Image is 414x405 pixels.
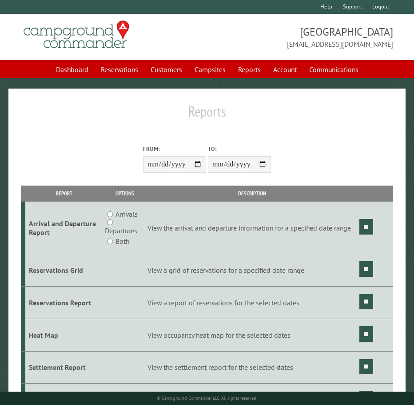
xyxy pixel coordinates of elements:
a: Campsites [189,61,231,78]
a: Account [268,61,302,78]
td: Reservations Report [25,286,104,319]
th: Description [146,186,358,201]
a: Dashboard [51,61,94,78]
label: Departures [105,225,137,236]
th: Report [25,186,104,201]
td: View the arrival and departure information for a specified date range [146,202,358,254]
td: Reservations Grid [25,254,104,287]
label: From: [143,145,206,153]
td: Heat Map [25,319,104,351]
a: Reports [233,61,266,78]
a: Communications [304,61,364,78]
td: View the settlement report for the selected dates [146,351,358,384]
td: View occupancy heat map for the selected dates [146,319,358,351]
th: Options [103,186,146,201]
a: Customers [145,61,187,78]
td: View a report of reservations for the selected dates [146,286,358,319]
td: Arrival and Departure Report [25,202,104,254]
label: Arrivals [115,209,138,219]
label: Both [115,236,129,247]
td: Settlement Report [25,351,104,384]
h1: Reports [21,103,394,127]
label: To: [208,145,271,153]
span: [GEOGRAPHIC_DATA] [EMAIL_ADDRESS][DOMAIN_NAME] [207,24,393,49]
a: Reservations [96,61,143,78]
small: © Campground Commander LLC. All rights reserved. [157,395,257,401]
td: View a grid of reservations for a specified date range [146,254,358,287]
img: Campground Commander [21,17,132,52]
